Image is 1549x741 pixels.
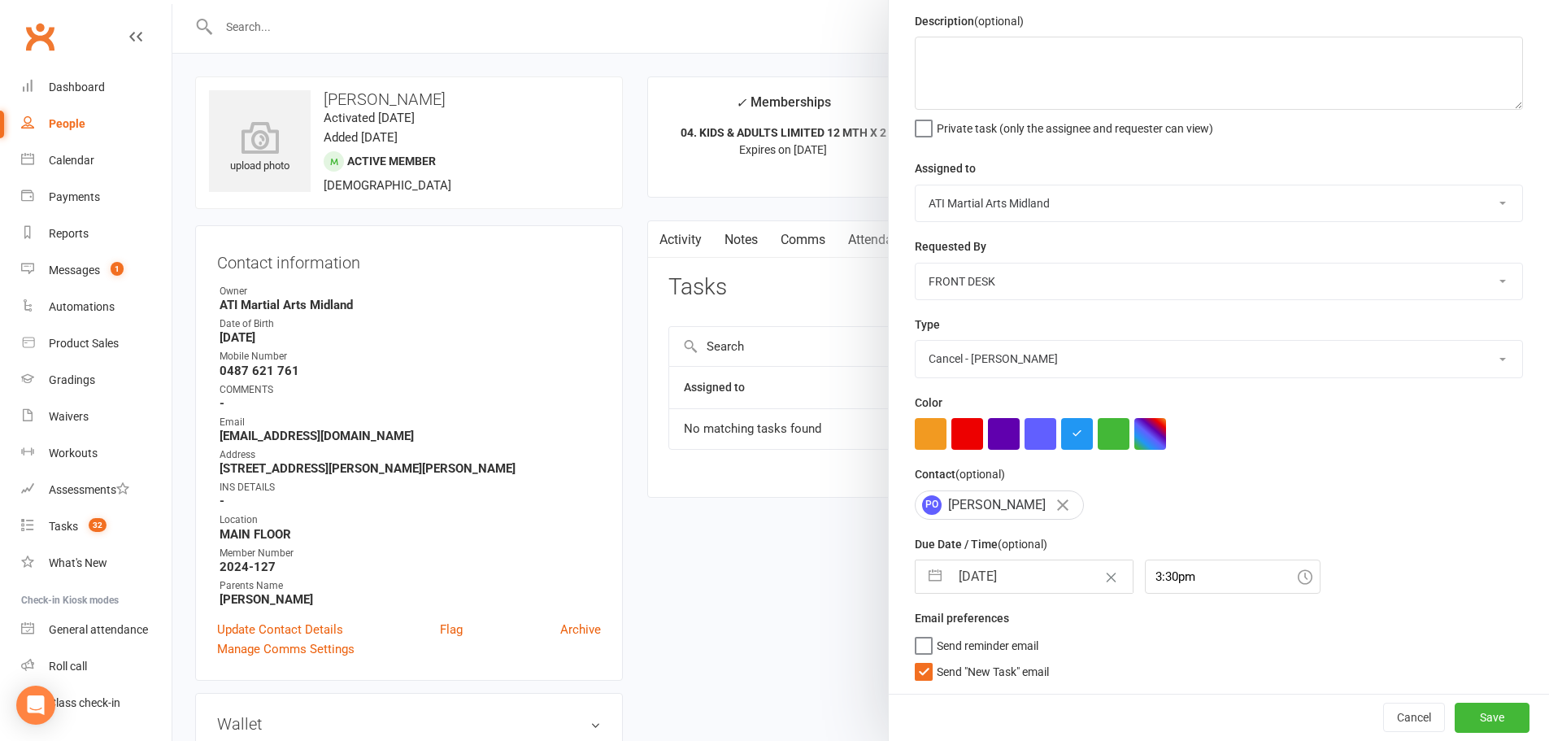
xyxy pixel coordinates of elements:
[49,81,105,94] div: Dashboard
[915,535,1047,553] label: Due Date / Time
[1455,703,1529,732] button: Save
[21,216,172,252] a: Reports
[915,238,986,255] label: Requested By
[49,154,94,167] div: Calendar
[49,696,120,709] div: Class check-in
[1097,561,1125,592] button: Clear Date
[20,16,60,57] a: Clubworx
[49,483,129,496] div: Assessments
[49,447,98,460] div: Workouts
[16,686,55,725] div: Open Intercom Messenger
[21,545,172,582] a: What's New
[21,106,172,142] a: People
[937,116,1213,135] span: Private task (only the assignee and requester can view)
[915,394,942,412] label: Color
[21,252,172,289] a: Messages 1
[49,300,115,313] div: Automations
[937,660,1049,678] span: Send "New Task" email
[49,410,89,423] div: Waivers
[21,142,172,179] a: Calendar
[21,362,172,399] a: Gradings
[21,289,172,325] a: Automations
[49,117,85,130] div: People
[21,325,172,362] a: Product Sales
[915,316,940,333] label: Type
[49,623,148,636] div: General attendance
[49,660,87,673] div: Roll call
[21,179,172,216] a: Payments
[111,262,124,276] span: 1
[21,508,172,545] a: Tasks 32
[974,15,1024,28] small: (optional)
[49,190,100,203] div: Payments
[937,634,1038,652] span: Send reminder email
[915,465,1005,483] label: Contact
[955,468,1005,481] small: (optional)
[49,373,95,386] div: Gradings
[49,556,107,569] div: What's New
[1383,703,1445,732] button: Cancel
[21,435,172,472] a: Workouts
[49,264,100,277] div: Messages
[998,538,1047,551] small: (optional)
[89,518,107,532] span: 32
[915,490,1084,520] div: [PERSON_NAME]
[49,337,119,350] div: Product Sales
[922,495,942,515] span: PO
[21,685,172,721] a: Class kiosk mode
[915,12,1024,30] label: Description
[915,159,976,177] label: Assigned to
[21,648,172,685] a: Roll call
[21,472,172,508] a: Assessments
[915,609,1009,627] label: Email preferences
[49,520,78,533] div: Tasks
[21,612,172,648] a: General attendance kiosk mode
[21,399,172,435] a: Waivers
[49,227,89,240] div: Reports
[21,69,172,106] a: Dashboard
